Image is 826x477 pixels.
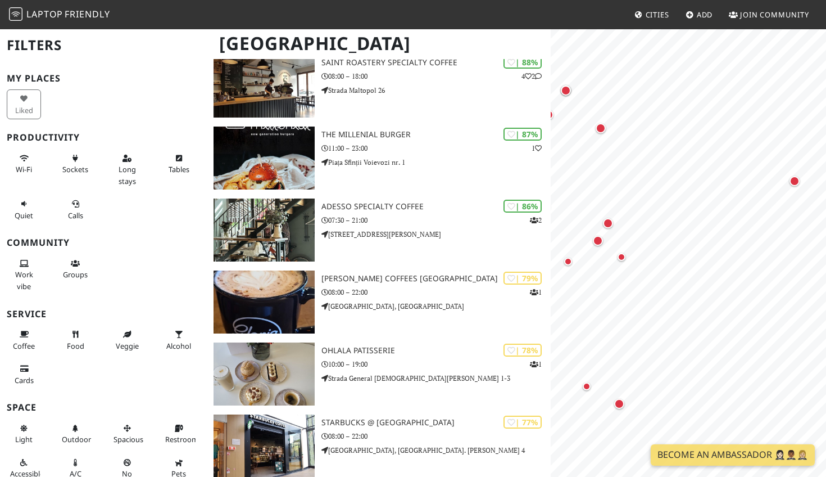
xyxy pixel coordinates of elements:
p: 4 2 [521,71,542,82]
div: Map marker [559,83,573,98]
img: LaptopFriendly [9,7,22,21]
h3: Starbucks @ [GEOGRAPHIC_DATA] [321,418,551,427]
div: Map marker [591,233,605,248]
a: The Millenial Burger | 87% 1 The Millenial Burger 11:00 – 23:00 Piața Sfinții Voievozi nr. 1 [207,127,551,190]
img: Saint Roastery Specialty Coffee [214,55,315,118]
p: 08:00 – 22:00 [321,287,551,298]
p: Strada General [DEMOGRAPHIC_DATA][PERSON_NAME] 1-3 [321,373,551,384]
span: Video/audio calls [68,210,83,220]
p: 1 [530,359,542,370]
div: | 87% [503,128,542,141]
button: Wi-Fi [7,149,41,179]
span: Spacious [114,434,143,444]
span: Stable Wi-Fi [16,164,32,174]
span: Cities [646,10,669,20]
div: Map marker [615,250,628,264]
h3: [PERSON_NAME] Coffees [GEOGRAPHIC_DATA] [321,274,551,283]
h2: Filters [7,28,200,62]
span: Alcohol [166,341,191,351]
span: Friendly [65,8,110,20]
h1: [GEOGRAPHIC_DATA] [210,28,549,59]
span: Quiet [15,210,33,220]
h3: OhLala Patisserie [321,346,551,355]
span: Laptop [26,8,63,20]
button: Food [58,325,93,355]
button: Light [7,419,41,449]
p: 1 [530,287,542,298]
button: Restroom [162,419,196,449]
button: Cards [7,359,41,389]
a: Become an Ambassador 🤵🏻‍♀️🤵🏾‍♂️🤵🏼‍♀️ [651,444,815,466]
a: ADESSO Specialty Coffee | 86% 2 ADESSO Specialty Coffee 07:30 – 21:00 [STREET_ADDRESS][PERSON_NAME] [207,199,551,262]
span: Power sockets [62,164,88,174]
h3: Productivity [7,132,200,143]
span: Restroom [165,434,198,444]
p: Piața Sfinții Voievozi nr. 1 [321,157,551,168]
p: 1 [532,143,542,154]
h3: Space [7,402,200,413]
span: Group tables [63,269,88,280]
button: Calls [58,195,93,224]
button: Long stays [110,149,144,190]
p: [GEOGRAPHIC_DATA], [GEOGRAPHIC_DATA]. [PERSON_NAME] 4 [321,445,551,456]
p: [STREET_ADDRESS][PERSON_NAME] [321,229,551,240]
span: Food [67,341,84,351]
p: 08:00 – 22:00 [321,431,551,442]
p: 08:00 – 18:00 [321,71,551,82]
div: Map marker [787,174,802,188]
span: Add [697,10,713,20]
div: Map marker [612,397,627,411]
p: 07:30 – 21:00 [321,215,551,226]
button: Veggie [110,325,144,355]
button: Quiet [7,195,41,224]
p: 10:00 – 19:00 [321,359,551,370]
span: Natural light [15,434,33,444]
div: | 78% [503,344,542,357]
span: Work-friendly tables [169,164,189,174]
div: | 77% [503,416,542,429]
span: Veggie [116,341,139,351]
span: Credit cards [15,375,34,385]
a: Gloria Jean's Coffees Sun Plaza | 79% 1 [PERSON_NAME] Coffees [GEOGRAPHIC_DATA] 08:00 – 22:00 [GE... [207,271,551,334]
img: OhLala Patisserie [214,343,315,406]
button: Coffee [7,325,41,355]
a: Join Community [724,4,814,25]
div: Map marker [561,255,575,268]
button: Work vibe [7,254,41,295]
button: Sockets [58,149,93,179]
h3: ADESSO Specialty Coffee [321,202,551,211]
img: Gloria Jean's Coffees Sun Plaza [214,271,315,334]
span: Coffee [13,341,35,351]
div: | 86% [503,200,542,213]
p: Strada Maltopol 26 [321,85,551,96]
img: The Millenial Burger [214,127,315,190]
p: 11:00 – 23:00 [321,143,551,154]
p: 2 [530,215,542,226]
button: Groups [58,254,93,284]
a: OhLala Patisserie | 78% 1 OhLala Patisserie 10:00 – 19:00 Strada General [DEMOGRAPHIC_DATA][PERSO... [207,343,551,406]
a: Add [681,4,718,25]
h3: My Places [7,73,200,84]
p: [GEOGRAPHIC_DATA], [GEOGRAPHIC_DATA] [321,301,551,312]
button: Spacious [110,419,144,449]
h3: Community [7,237,200,248]
a: Cities [630,4,674,25]
a: Saint Roastery Specialty Coffee | 88% 42 Saint Roastery Specialty Coffee 08:00 – 18:00 Strada Mal... [207,55,551,118]
div: Map marker [593,121,608,136]
h3: Service [7,309,200,319]
div: Map marker [601,216,615,231]
span: Outdoor area [62,434,91,444]
span: Join Community [740,10,809,20]
div: Map marker [559,83,573,97]
a: LaptopFriendly LaptopFriendly [9,5,110,25]
button: Alcohol [162,325,196,355]
img: ADESSO Specialty Coffee [214,199,315,262]
button: Outdoor [58,419,93,449]
h3: The Millenial Burger [321,130,551,139]
div: | 79% [503,272,542,285]
button: Tables [162,149,196,179]
div: Map marker [580,380,593,393]
span: People working [15,269,33,291]
span: Long stays [119,164,136,186]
